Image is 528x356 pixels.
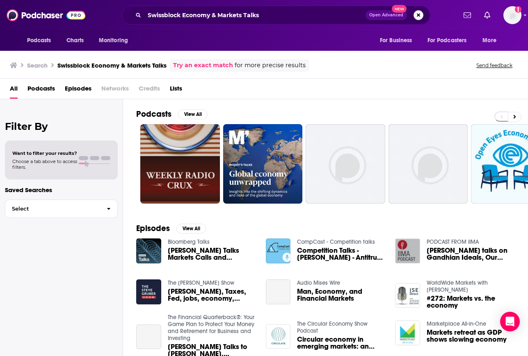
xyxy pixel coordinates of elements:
img: Markets retreat as GDP shows slowing economy [395,320,420,345]
span: Networks [101,82,129,99]
span: [PERSON_NAME] Talks Markets Calls and Economy [168,247,256,261]
a: Podcasts [27,82,55,99]
span: For Podcasters [427,35,467,46]
span: Select [5,206,100,211]
h2: Filter By [5,120,118,132]
a: All [10,82,18,99]
button: open menu [374,33,423,48]
h2: Podcasts [136,109,171,119]
a: Charts [61,33,89,48]
span: More [482,35,496,46]
img: Ed Yardeni Talks Markets Calls and Economy [136,238,161,263]
div: Open Intercom Messenger [500,312,520,331]
span: Choose a tab above to access filters. [12,159,77,170]
button: Show profile menu [503,6,521,24]
span: Logged in as ebolden [503,6,521,24]
a: CompCast - Competition talks [297,238,375,245]
a: PodcastsView All [136,109,208,119]
a: Show notifications dropdown [460,8,474,22]
a: PODCAST FROM IIMA [427,238,479,245]
button: open menu [477,33,507,48]
a: Ed Yardeni Talks Markets Calls and Economy [168,247,256,261]
a: Markets retreat as GDP shows slowing economy [427,329,515,343]
a: Prof. Elizabeth Cobbs talks on Gandhian Ideals, Our Brave New AI-Economy & Morality of the Markets [427,247,515,261]
a: Lists [170,82,182,99]
span: [PERSON_NAME], Taxes, Fed, jobs, economy, markets. [GEOGRAPHIC_DATA]. Economy. [168,288,256,302]
a: Try an exact match [173,61,233,70]
span: Charts [66,35,84,46]
h3: Swissblock Economy & Markets Talks [57,61,167,69]
button: open menu [422,33,479,48]
img: Circular economy in emerging markets: an insight from Brazil [266,324,291,349]
img: User Profile [503,6,521,24]
span: Podcasts [27,35,51,46]
img: Competition Talks - Martin Peitz - Antitrust markets in the platform economy [266,238,291,263]
button: View All [176,224,206,234]
span: New [392,5,407,13]
a: #272: Markets vs. the economy [427,295,515,309]
span: Credits [139,82,160,99]
a: Show notifications dropdown [481,8,494,22]
span: For Business [380,35,412,46]
a: Episodes [65,82,91,99]
span: Want to filter your results? [12,150,77,156]
a: Steve Hayes, Taxes, Fed, jobs, economy, markets. Biden. Economy. [168,288,256,302]
a: Marketplace All-in-One [427,320,486,327]
a: Audio Mises Wire [297,279,340,286]
button: open menu [93,33,139,48]
a: Josh Jalinski Talks to Harry Dent, Economist/Editor of the Free Newsletter Economy & Markets [136,324,161,349]
h3: Search [27,61,48,69]
button: open menu [21,33,62,48]
span: [PERSON_NAME] talks on Gandhian Ideals, Our Brave New AI-Economy & Morality of the Markets [427,247,515,261]
span: Monitoring [99,35,128,46]
a: Competition Talks - Martin Peitz - Antitrust markets in the platform economy [297,247,385,261]
a: EpisodesView All [136,223,206,234]
button: Open AdvancedNew [366,10,407,20]
span: for more precise results [235,61,306,70]
img: Steve Hayes, Taxes, Fed, jobs, economy, markets. Biden. Economy. [136,279,161,304]
img: #272: Markets vs. the economy [395,283,420,308]
h2: Episodes [136,223,170,234]
img: Prof. Elizabeth Cobbs talks on Gandhian Ideals, Our Brave New AI-Economy & Morality of the Markets [395,238,420,263]
a: WorldWide Markets with Simon Brown [427,279,488,293]
div: Search podcasts, credits, & more... [122,6,430,25]
a: The Steve Gruber Show [168,279,234,286]
img: Podchaser - Follow, Share and Rate Podcasts [7,7,85,23]
button: Send feedback [474,62,515,69]
input: Search podcasts, credits, & more... [144,9,366,22]
a: Bloomberg Talks [168,238,210,245]
span: Competition Talks - [PERSON_NAME] - Antitrust markets in the platform economy [297,247,385,261]
a: The Circular Economy Show Podcast [297,320,368,334]
span: Circular economy in emerging markets: an insight from [GEOGRAPHIC_DATA] [297,336,385,350]
p: Saved Searches [5,186,118,194]
span: Open Advanced [369,13,403,17]
a: Man, Economy, and Financial Markets [297,288,385,302]
a: Circular economy in emerging markets: an insight from Brazil [297,336,385,350]
button: View All [178,109,208,119]
svg: Add a profile image [515,6,521,13]
a: Man, Economy, and Financial Markets [266,279,291,304]
a: The Financial Quarterback®: Your Game Plan to Protect Your Money and Retirement for Business and ... [168,314,254,342]
button: Select [5,200,118,218]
